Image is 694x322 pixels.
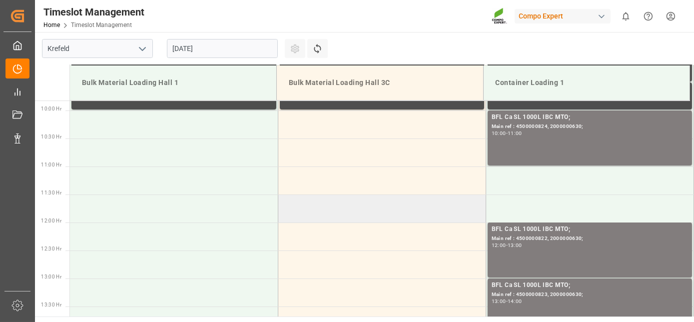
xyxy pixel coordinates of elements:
div: 12:00 [492,243,506,247]
input: DD.MM.YYYY [167,39,278,58]
div: Bulk Material Loading Hall 3C [285,73,475,92]
span: 12:00 Hr [41,218,61,223]
img: Screenshot%202023-09-29%20at%2010.02.21.png_1712312052.png [492,7,508,25]
span: 13:00 Hr [41,274,61,279]
div: Bulk Material Loading Hall 1 [78,73,268,92]
div: 13:00 [492,299,506,303]
span: 10:30 Hr [41,134,61,139]
div: Main ref : 4500000823, 2000000630; [492,290,688,299]
input: Type to search/select [42,39,153,58]
a: Home [43,21,60,28]
div: Timeslot Management [43,4,144,19]
button: Compo Expert [515,6,615,25]
div: Compo Expert [515,9,611,23]
span: 11:30 Hr [41,190,61,195]
div: BFL Ca SL 1000L IBC MTO; [492,112,688,122]
div: BFL Ca SL 1000L IBC MTO; [492,280,688,290]
button: open menu [134,41,149,56]
div: - [506,299,508,303]
button: Help Center [637,5,660,27]
div: Main ref : 4500000822, 2000000630; [492,234,688,243]
span: 10:00 Hr [41,106,61,111]
div: Container Loading 1 [492,73,682,92]
span: 13:30 Hr [41,302,61,307]
div: - [506,131,508,135]
button: show 0 new notifications [615,5,637,27]
div: 13:00 [508,243,522,247]
div: 14:00 [508,299,522,303]
span: 11:00 Hr [41,162,61,167]
span: 12:30 Hr [41,246,61,251]
div: Main ref : 4500000824, 2000000630; [492,122,688,131]
div: 11:00 [508,131,522,135]
div: BFL Ca SL 1000L IBC MTO; [492,224,688,234]
div: 10:00 [492,131,506,135]
div: - [506,243,508,247]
